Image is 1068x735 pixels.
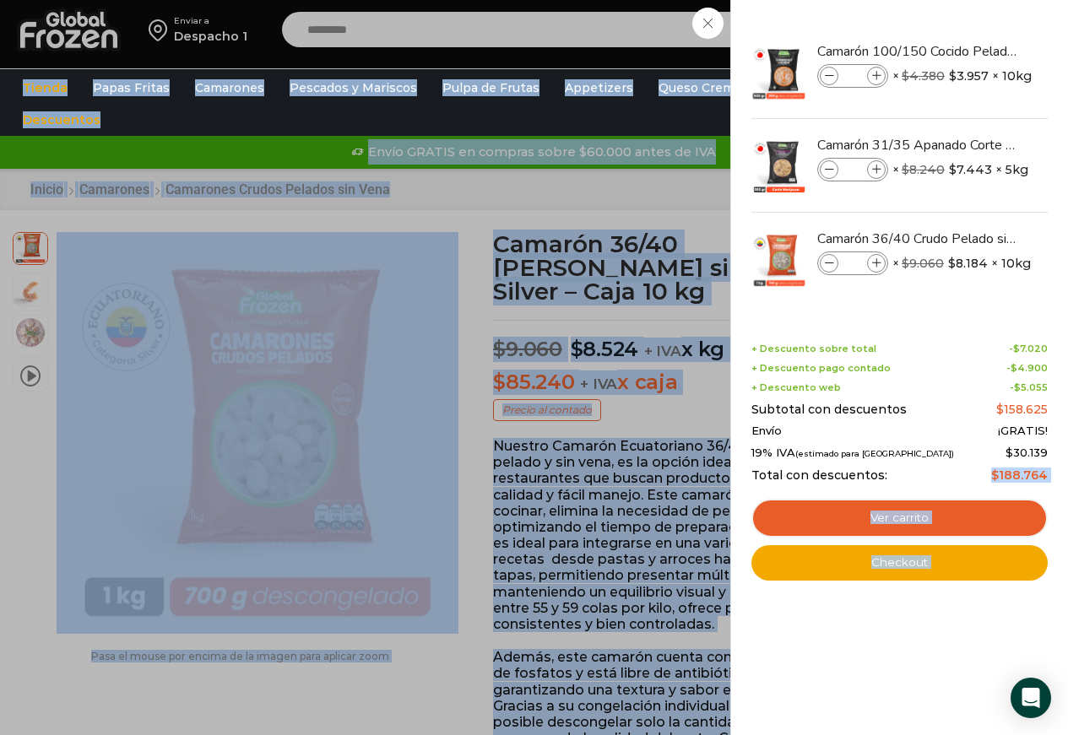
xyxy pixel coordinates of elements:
div: Open Intercom Messenger [1011,678,1051,718]
span: - [1009,343,1048,354]
span: Subtotal con descuentos [751,403,907,417]
bdi: 4.380 [902,68,945,84]
bdi: 158.625 [996,402,1048,417]
span: $ [996,402,1004,417]
span: + Descuento pago contado [751,363,891,374]
a: Camarón 31/35 Apanado Corte Mariposa - Bronze - Caja 5 kg [817,136,1018,154]
span: × × 10kg [892,64,1032,88]
bdi: 188.764 [991,467,1048,483]
a: Camarones [187,72,273,104]
span: $ [949,68,957,84]
input: Product quantity [840,67,865,85]
span: 19% IVA [751,446,954,460]
a: Papas Fritas [84,72,178,104]
span: $ [1006,446,1013,459]
span: Total con descuentos: [751,468,887,483]
bdi: 8.184 [948,255,988,272]
span: + Descuento web [751,382,841,393]
a: Ver carrito [751,499,1048,538]
a: Checkout [751,545,1048,581]
a: Pescados y Mariscos [281,72,426,104]
span: - [1006,363,1048,374]
bdi: 5.055 [1014,381,1048,393]
a: Camarón 100/150 Cocido Pelado - Bronze - Caja 10 kg [817,42,1018,61]
span: ¡GRATIS! [998,424,1048,438]
span: $ [1013,343,1020,354]
span: $ [948,255,956,272]
span: $ [949,161,957,178]
span: $ [1011,362,1017,374]
span: $ [991,467,999,483]
span: × × 10kg [892,251,1031,275]
span: 30.139 [1006,446,1048,459]
span: $ [1014,381,1021,393]
small: (estimado para [GEOGRAPHIC_DATA]) [795,449,954,458]
span: $ [902,68,909,84]
span: + Descuento sobre total [751,343,876,354]
span: $ [902,256,909,271]
span: $ [902,162,909,177]
a: Tienda [14,72,76,104]
a: Pulpa de Frutas [434,72,548,104]
span: Envío [751,424,782,438]
bdi: 8.240 [902,162,945,177]
input: Product quantity [840,160,865,179]
a: Queso Crema [650,72,750,104]
bdi: 7.443 [949,161,992,178]
input: Product quantity [840,254,865,273]
a: Descuentos [14,104,109,136]
bdi: 7.020 [1013,343,1048,354]
a: Appetizers [556,72,642,104]
bdi: 3.957 [949,68,989,84]
span: × × 5kg [892,158,1028,181]
bdi: 4.900 [1011,362,1048,374]
span: - [1010,382,1048,393]
bdi: 9.060 [902,256,944,271]
a: Camarón 36/40 Crudo Pelado sin Vena - Silver - Caja 10 kg [817,230,1018,248]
